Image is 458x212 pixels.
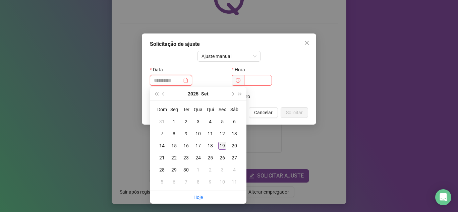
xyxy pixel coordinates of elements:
td: 2025-10-05 [156,176,168,188]
div: 18 [206,142,214,150]
th: Qui [204,103,216,116]
div: 8 [170,130,178,138]
button: Cancelar [249,107,278,118]
div: Solicitação de ajuste [150,40,308,48]
div: 3 [218,166,226,174]
th: Sex [216,103,228,116]
td: 2025-09-10 [192,128,204,140]
div: 29 [170,166,178,174]
td: 2025-09-24 [192,152,204,164]
td: 2025-09-18 [204,140,216,152]
div: 1 [170,118,178,126]
div: 20 [230,142,238,150]
td: 2025-09-09 [180,128,192,140]
td: 2025-09-07 [156,128,168,140]
div: 6 [230,118,238,126]
td: 2025-10-10 [216,176,228,188]
td: 2025-09-22 [168,152,180,164]
button: super-prev-year [153,87,160,100]
th: Ter [180,103,192,116]
td: 2025-09-04 [204,116,216,128]
td: 2025-09-19 [216,140,228,152]
button: super-next-year [236,87,244,100]
td: 2025-09-13 [228,128,240,140]
button: month panel [201,87,209,100]
div: 10 [218,178,226,186]
div: 15 [170,142,178,150]
div: 11 [206,130,214,138]
button: year panel [188,87,198,100]
td: 2025-09-02 [180,116,192,128]
td: 2025-10-06 [168,176,180,188]
div: 6 [170,178,178,186]
td: 2025-10-07 [180,176,192,188]
div: 24 [194,154,202,162]
div: 23 [182,154,190,162]
div: 14 [158,142,166,150]
td: 2025-10-01 [192,164,204,176]
div: 7 [182,178,190,186]
td: 2025-09-26 [216,152,228,164]
td: 2025-09-16 [180,140,192,152]
td: 2025-09-14 [156,140,168,152]
td: 2025-10-11 [228,176,240,188]
div: 3 [194,118,202,126]
td: 2025-10-03 [216,164,228,176]
span: close [304,40,309,46]
th: Seg [168,103,180,116]
td: 2025-09-15 [168,140,180,152]
td: 2025-10-08 [192,176,204,188]
div: 13 [230,130,238,138]
td: 2025-10-09 [204,176,216,188]
div: 31 [158,118,166,126]
button: Solicitar [281,107,308,118]
td: 2025-09-05 [216,116,228,128]
button: Close [301,38,312,48]
th: Sáb [228,103,240,116]
div: 4 [230,166,238,174]
div: 4 [206,118,214,126]
span: Ajuste manual [202,51,257,61]
div: 26 [218,154,226,162]
div: 16 [182,142,190,150]
td: 2025-09-11 [204,128,216,140]
td: 2025-09-08 [168,128,180,140]
label: Hora [232,64,249,75]
span: clock-circle [236,78,240,83]
td: 2025-09-20 [228,140,240,152]
td: 2025-10-02 [204,164,216,176]
div: 7 [158,130,166,138]
td: 2025-09-17 [192,140,204,152]
div: 1 [194,166,202,174]
div: 22 [170,154,178,162]
td: 2025-09-23 [180,152,192,164]
div: 9 [206,178,214,186]
div: 27 [230,154,238,162]
div: 2 [182,118,190,126]
div: 2 [206,166,214,174]
td: 2025-09-27 [228,152,240,164]
td: 2025-09-30 [180,164,192,176]
label: Data [150,64,167,75]
td: 2025-09-25 [204,152,216,164]
td: 2025-08-31 [156,116,168,128]
button: prev-year [160,87,167,100]
td: 2025-09-12 [216,128,228,140]
div: 8 [194,178,202,186]
a: Hoje [193,195,203,200]
td: 2025-09-06 [228,116,240,128]
th: Qua [192,103,204,116]
td: 2025-09-28 [156,164,168,176]
td: 2025-10-04 [228,164,240,176]
div: 12 [218,130,226,138]
td: 2025-09-21 [156,152,168,164]
th: Dom [156,103,168,116]
div: 21 [158,154,166,162]
button: next-year [229,87,236,100]
div: 5 [218,118,226,126]
td: 2025-09-01 [168,116,180,128]
div: 28 [158,166,166,174]
td: 2025-09-29 [168,164,180,176]
div: 9 [182,130,190,138]
div: 30 [182,166,190,174]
